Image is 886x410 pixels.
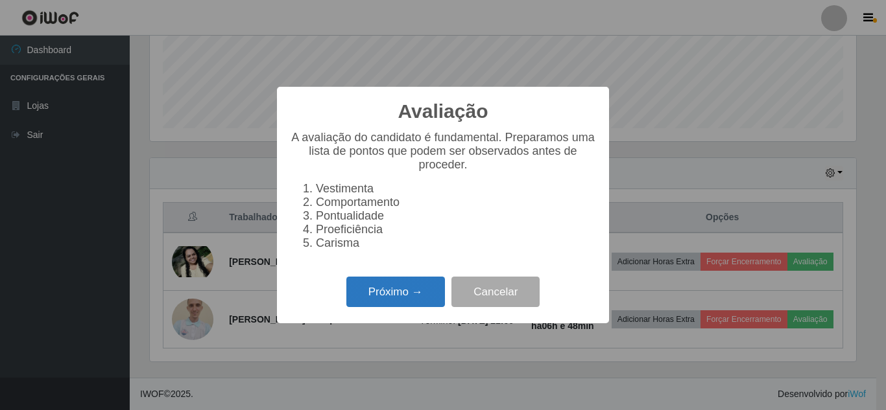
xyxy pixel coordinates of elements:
li: Proeficiência [316,223,596,236]
button: Próximo → [346,277,445,307]
li: Pontualidade [316,209,596,223]
li: Vestimenta [316,182,596,196]
h2: Avaliação [398,100,488,123]
li: Carisma [316,236,596,250]
p: A avaliação do candidato é fundamental. Preparamos uma lista de pontos que podem ser observados a... [290,131,596,172]
li: Comportamento [316,196,596,209]
button: Cancelar [451,277,540,307]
